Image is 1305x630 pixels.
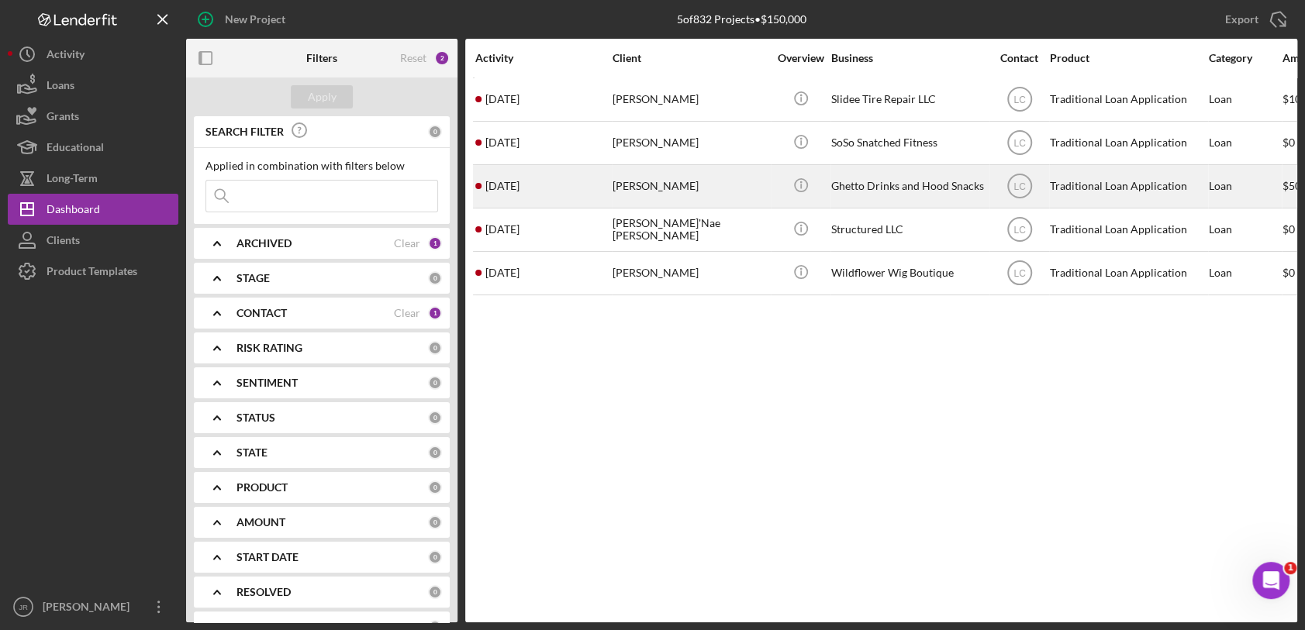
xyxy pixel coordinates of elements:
div: Contact [990,52,1048,64]
b: START DATE [236,551,299,563]
text: LC [1013,138,1026,149]
div: SoSo Snatched Fitness [831,122,986,164]
div: Activity [47,39,85,74]
button: Clients [8,225,178,256]
div: [PERSON_NAME]'Nae [PERSON_NAME] [613,209,768,250]
div: Traditional Loan Application [1050,166,1205,207]
div: 0 [428,271,442,285]
div: Client [613,52,768,64]
div: Dashboard [47,194,100,229]
span: 1 [1284,562,1296,574]
div: Overview [772,52,830,64]
button: JR[PERSON_NAME] [8,591,178,622]
time: 2025-07-16 18:38 [485,136,520,149]
div: Category [1209,52,1281,64]
div: Loan [1209,122,1281,164]
div: [PERSON_NAME] [613,166,768,207]
b: AMOUNT [236,516,285,528]
div: 0 [428,341,442,355]
div: Long-Term [47,163,98,198]
div: Loan [1209,253,1281,294]
b: SEARCH FILTER [205,126,284,138]
b: STATUS [236,411,275,424]
div: Applied in combination with filters below [205,160,438,172]
div: Loan [1209,79,1281,120]
button: Apply [291,85,353,108]
div: 0 [428,411,442,425]
b: SENTIMENT [236,377,298,389]
time: 2025-08-11 16:31 [485,93,520,105]
div: Activity [475,52,611,64]
b: RISK RATING [236,342,302,354]
div: Wildflower Wig Boutique [831,253,986,294]
div: Slidee Tire Repair LLC [831,79,986,120]
div: 0 [428,125,442,139]
div: Structured LLC [831,209,986,250]
b: STATE [236,446,268,459]
div: Clients [47,225,80,260]
div: Apply [308,85,337,108]
div: Traditional Loan Application [1050,209,1205,250]
b: PRODUCT [236,481,288,494]
div: Loan [1209,209,1281,250]
div: Clear [394,237,420,250]
div: 0 [428,446,442,460]
div: Traditional Loan Application [1050,253,1205,294]
b: STAGE [236,272,270,284]
text: LC [1013,225,1026,236]
div: 0 [428,515,442,529]
div: [PERSON_NAME] [613,122,768,164]
div: 1 [428,306,442,320]
text: JR [19,603,28,611]
text: LC [1013,268,1026,279]
div: Loans [47,70,74,105]
b: RESOLVED [236,586,291,598]
button: Dashboard [8,194,178,225]
time: 2025-08-13 00:01 [485,223,520,236]
div: [PERSON_NAME] [613,79,768,120]
div: Traditional Loan Application [1050,79,1205,120]
button: Export [1210,4,1297,35]
div: 1 [428,236,442,250]
div: 0 [428,376,442,390]
div: Educational [47,132,104,167]
b: CONTACT [236,307,287,319]
text: LC [1013,95,1026,105]
time: 2025-08-04 20:38 [485,180,520,192]
div: Loan [1209,166,1281,207]
button: Activity [8,39,178,70]
b: Filters [306,52,337,64]
button: Educational [8,132,178,163]
button: Loans [8,70,178,101]
b: ARCHIVED [236,237,292,250]
div: Traditional Loan Application [1050,122,1205,164]
div: Ghetto Drinks and Hood Snacks [831,166,986,207]
div: Export [1225,4,1258,35]
div: [PERSON_NAME] [613,253,768,294]
text: LC [1013,181,1026,192]
div: 0 [428,550,442,564]
div: 0 [428,585,442,599]
button: New Project [186,4,301,35]
button: Product Templates [8,256,178,287]
button: Grants [8,101,178,132]
div: 2 [434,50,450,66]
div: Clear [394,307,420,319]
div: Product Templates [47,256,137,291]
time: 2025-08-08 18:59 [485,267,520,279]
div: Grants [47,101,79,136]
div: [PERSON_NAME] [39,591,140,626]
div: 0 [428,480,442,494]
div: New Project [225,4,285,35]
button: Long-Term [8,163,178,194]
div: 5 of 832 Projects • $150,000 [677,13,806,26]
div: Business [831,52,986,64]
